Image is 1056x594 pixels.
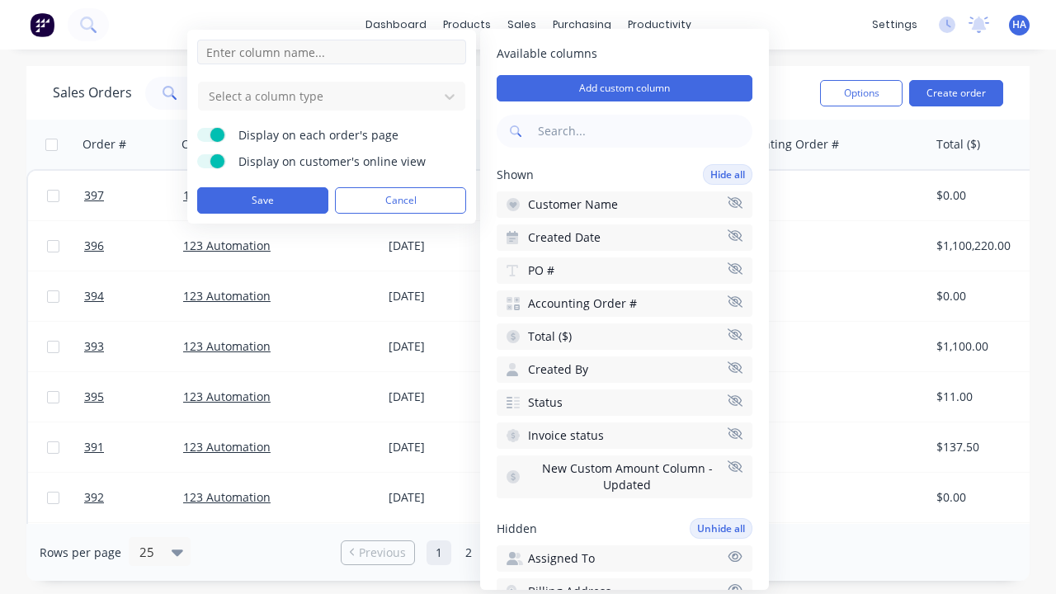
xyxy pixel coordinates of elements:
span: 395 [84,389,104,405]
a: Page 1 is your current page [427,540,451,565]
button: Assigned To [497,545,752,572]
div: [DATE] [389,338,511,355]
span: Status [528,394,563,411]
div: [DATE] [389,389,511,405]
input: Enter column name... [197,40,466,64]
a: 123 Automation [183,439,271,455]
a: dashboard [357,12,435,37]
span: Created By [528,361,588,378]
button: Add custom column [497,75,752,101]
a: 123 Automation [183,489,271,505]
button: Create order [909,80,1003,106]
h1: Sales Orders [53,85,132,101]
button: PO # [497,257,752,284]
button: Status [497,389,752,416]
button: Created Date [497,224,752,251]
div: $137.50 [936,439,1033,455]
div: products [435,12,499,37]
span: 391 [84,439,104,455]
span: Invoice status [528,427,604,444]
div: sales [499,12,544,37]
button: Cancel [335,187,466,214]
button: New Custom Amount Column - Updated [497,455,752,498]
div: [DATE] [389,238,511,254]
img: Factory [30,12,54,37]
span: Rows per page [40,544,121,561]
div: purchasing [544,12,620,37]
span: Total ($) [528,328,572,345]
div: $11.00 [936,389,1033,405]
span: 392 [84,489,104,506]
button: Created By [497,356,752,383]
a: 391 [84,422,183,472]
span: Created Date [528,229,601,246]
span: PO # [528,262,554,279]
span: Previous [359,544,406,561]
span: 393 [84,338,104,355]
button: Hide all [703,164,752,185]
a: 396 [84,221,183,271]
a: 123 Automation [183,338,271,354]
div: Customer Name [181,136,271,153]
ul: Pagination [334,540,722,565]
span: Available columns [497,45,752,62]
a: 397 [84,171,183,220]
span: Accounting Order # [528,295,637,312]
a: 393 [84,322,183,371]
div: $0.00 [936,288,1033,304]
a: Previous page [342,544,414,561]
a: 123 Automation [183,288,271,304]
a: Page 2 [456,540,481,565]
div: $1,100.00 [936,338,1033,355]
span: Display on each order's page [238,127,445,144]
div: productivity [620,12,700,37]
span: HA [1012,17,1026,32]
button: Invoice status [497,422,752,449]
div: [DATE] [389,439,511,455]
a: 390 [84,523,183,573]
a: 394 [84,271,183,321]
span: 396 [84,238,104,254]
input: Search... [535,115,752,148]
div: Order # [82,136,126,153]
a: 392 [84,473,183,522]
span: New Custom Amount Column - Updated [526,460,728,493]
div: Total ($) [936,136,980,153]
span: Hidden [497,521,537,537]
div: $0.00 [936,187,1033,204]
button: Customer Name [497,191,752,218]
div: settings [864,12,926,37]
button: Options [820,80,903,106]
button: Accounting Order # [497,290,752,317]
div: $1,100,220.00 [936,238,1033,254]
a: 123 Automation [183,238,271,253]
span: Display on customer's online view [238,153,445,170]
div: [DATE] [389,489,511,506]
span: 394 [84,288,104,304]
a: 123 Automation [183,389,271,404]
a: 123 Automation [183,187,271,203]
div: $0.00 [936,489,1033,506]
button: Total ($) [497,323,752,350]
span: Customer Name [528,196,618,213]
div: [DATE] [389,288,511,304]
span: 397 [84,187,104,204]
div: Accounting Order # [730,136,839,153]
span: Shown [497,167,534,183]
span: Assigned To [528,550,595,567]
button: Save [197,187,328,214]
a: 395 [84,372,183,422]
button: Unhide all [690,518,752,539]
